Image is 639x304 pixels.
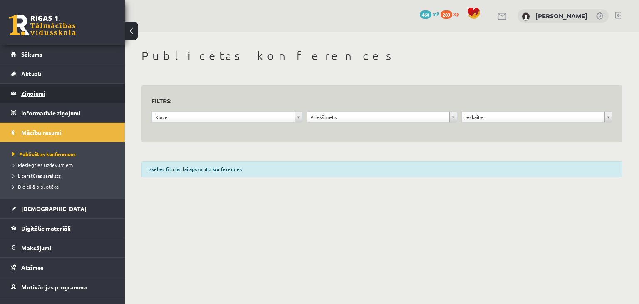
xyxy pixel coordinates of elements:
a: Rīgas 1. Tālmācības vidusskola [9,15,76,35]
span: xp [453,10,459,17]
a: Publicētas konferences [12,150,116,158]
span: Klase [155,112,291,122]
a: Digitālie materiāli [11,219,114,238]
span: Atzīmes [21,264,44,271]
span: Sākums [21,50,42,58]
a: Motivācijas programma [11,277,114,297]
span: Pieslēgties Uzdevumiem [12,162,73,168]
span: Ieskaite [465,112,601,122]
span: [DEMOGRAPHIC_DATA] [21,205,87,212]
a: Maksājumi [11,238,114,257]
h1: Publicētas konferences [141,49,622,63]
span: Digitālā bibliotēka [12,183,59,190]
a: Informatīvie ziņojumi [11,103,114,122]
a: [DEMOGRAPHIC_DATA] [11,199,114,218]
a: Pieslēgties Uzdevumiem [12,161,116,169]
a: Mācību resursi [11,123,114,142]
span: mP [433,10,439,17]
span: Digitālie materiāli [21,224,71,232]
a: Aktuāli [11,64,114,83]
span: Motivācijas programma [21,283,87,291]
a: Ieskaite [462,112,612,122]
a: Atzīmes [11,258,114,277]
a: Ziņojumi [11,84,114,103]
a: Digitālā bibliotēka [12,183,116,190]
span: Publicētas konferences [12,151,76,157]
img: Kristiāna Jansone [522,12,530,21]
a: Priekšmets [307,112,457,122]
div: Izvēlies filtrus, lai apskatītu konferences [141,161,622,177]
a: Sākums [11,45,114,64]
legend: Maksājumi [21,238,114,257]
a: 289 xp [441,10,463,17]
a: Literatūras saraksts [12,172,116,179]
a: 460 mP [420,10,439,17]
legend: Ziņojumi [21,84,114,103]
span: 289 [441,10,452,19]
legend: Informatīvie ziņojumi [21,103,114,122]
span: Aktuāli [21,70,41,77]
a: [PERSON_NAME] [535,12,587,20]
span: Priekšmets [310,112,446,122]
span: Mācību resursi [21,129,62,136]
a: Klase [152,112,302,122]
h3: Filtrs: [151,95,602,107]
span: 460 [420,10,431,19]
span: Literatūras saraksts [12,172,61,179]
